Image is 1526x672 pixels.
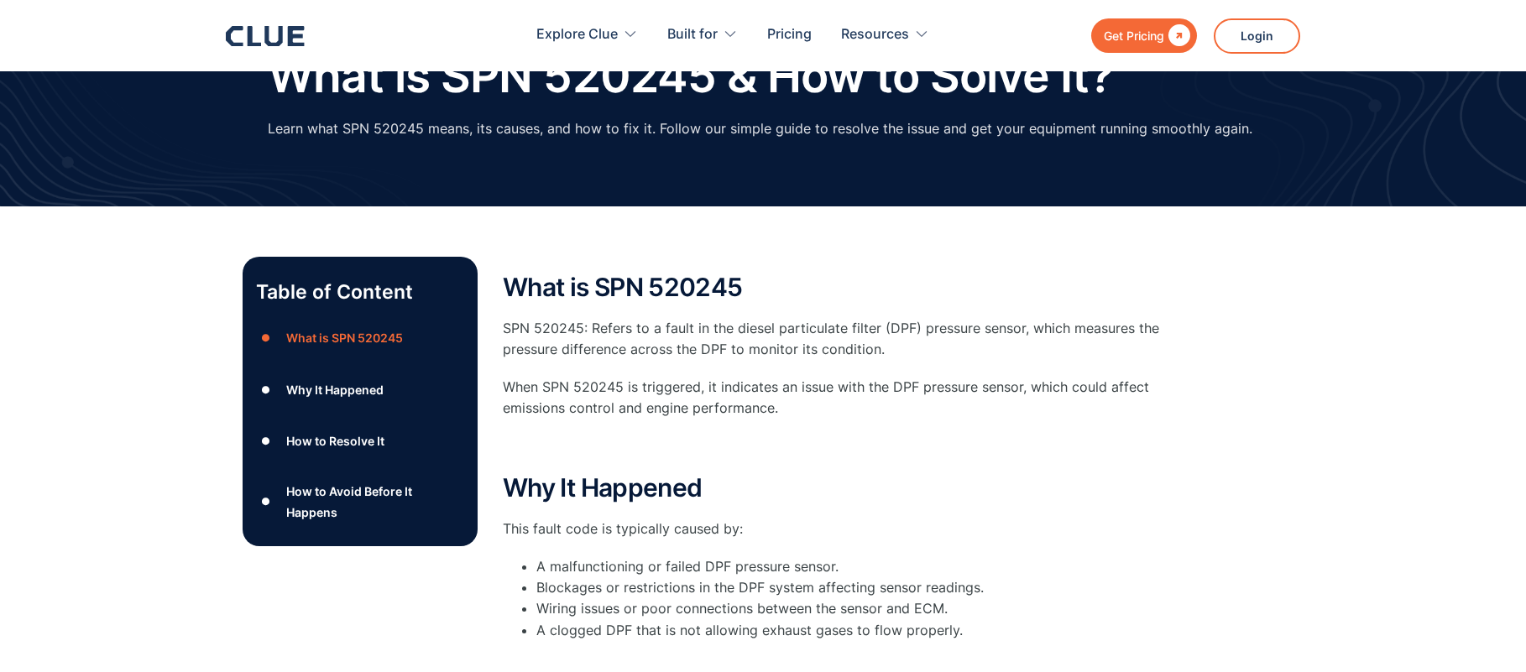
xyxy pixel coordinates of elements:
div: ● [256,326,276,351]
h2: What is SPN 520245 [503,273,1174,301]
li: Blockages or restrictions in the DPF system affecting sensor readings. [536,577,1174,598]
div: Resources [841,8,909,61]
p: SPN 520245: Refers to a fault in the diesel particulate filter (DPF) pressure sensor, which measu... [503,318,1174,360]
p: When SPN 520245 is triggered, it indicates an issue with the DPF pressure sensor, which could aff... [503,377,1174,419]
li: A malfunctioning or failed DPF pressure sensor. [536,556,1174,577]
p: Learn what SPN 520245 means, its causes, and how to fix it. Follow our simple guide to resolve th... [268,118,1252,139]
a: ●What is SPN 520245 [256,326,464,351]
h1: What is SPN 520245 & How to Solve It? [268,50,1113,102]
h2: Why It Happened [503,474,1174,502]
a: Pricing [767,8,812,61]
li: Wiring issues or poor connections between the sensor and ECM. [536,598,1174,619]
div: Resources [841,8,929,61]
a: ●How to Resolve It [256,429,464,454]
li: A clogged DPF that is not allowing exhaust gases to flow properly. [536,620,1174,662]
p: Table of Content [256,279,464,305]
p: This fault code is typically caused by: [503,518,1174,539]
a: Login [1214,18,1300,54]
a: Get Pricing [1091,18,1197,53]
div: Get Pricing [1104,25,1164,46]
div: How to Avoid Before It Happens [286,481,464,523]
div: Explore Clue [536,8,618,61]
div: Why It Happened [286,379,384,400]
a: ●Why It Happened [256,377,464,402]
a: ●How to Avoid Before It Happens [256,481,464,523]
div: ● [256,429,276,454]
div: Explore Clue [536,8,638,61]
div: Built for [667,8,738,61]
div: ● [256,489,276,514]
div: What is SPN 520245 [286,327,403,348]
div:  [1164,25,1190,46]
div: ● [256,377,276,402]
div: How to Resolve It [286,430,384,451]
div: Built for [667,8,718,61]
p: ‍ [503,436,1174,457]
